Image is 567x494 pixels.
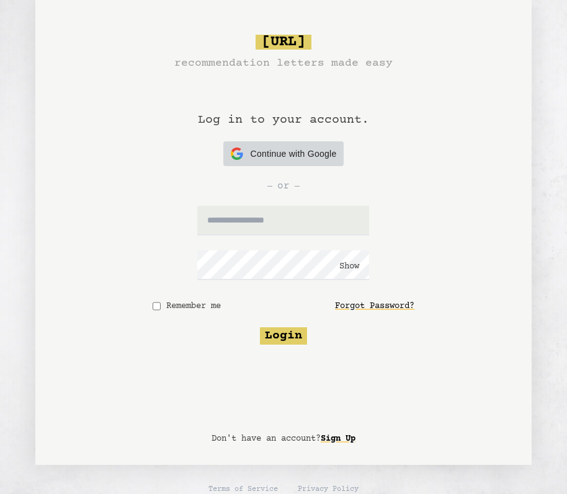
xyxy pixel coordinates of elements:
button: Show [339,260,359,273]
h3: recommendation letters made easy [174,55,393,72]
span: [URL] [256,35,311,50]
label: Remember me [166,300,222,312]
span: Continue with Google [251,148,337,161]
h1: Log in to your account. [198,72,369,141]
p: Don't have an account? [212,433,355,445]
span: or [277,179,290,193]
a: Sign Up [321,429,355,449]
button: Continue with Google [223,141,344,166]
button: Login [260,327,307,345]
a: Forgot Password? [335,295,414,317]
